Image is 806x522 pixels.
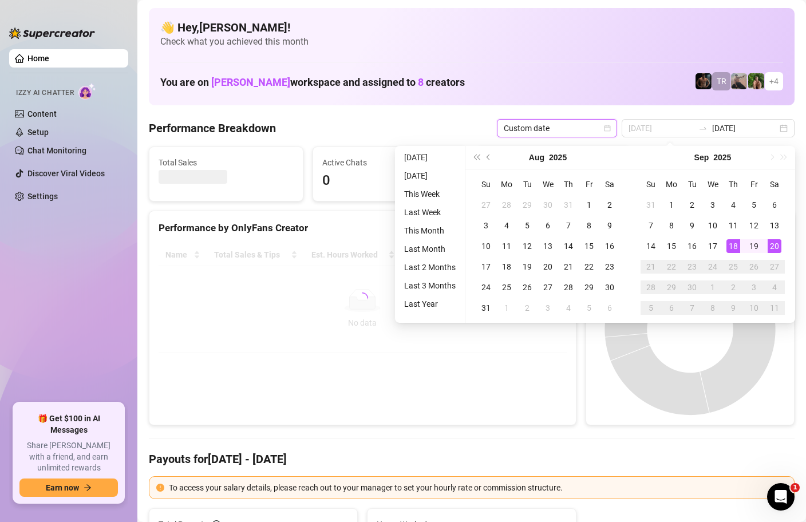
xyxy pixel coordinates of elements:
[159,156,294,169] span: Total Sales
[723,195,744,215] td: 2025-09-04
[665,301,678,315] div: 6
[747,219,761,232] div: 12
[541,301,555,315] div: 3
[538,256,558,277] td: 2025-08-20
[726,260,740,274] div: 25
[603,219,617,232] div: 9
[538,195,558,215] td: 2025-07-30
[661,195,682,215] td: 2025-09-01
[562,301,575,315] div: 4
[500,280,513,294] div: 25
[400,279,460,292] li: Last 3 Months
[768,219,781,232] div: 13
[706,280,720,294] div: 1
[476,236,496,256] td: 2025-08-10
[400,151,460,164] li: [DATE]
[400,187,460,201] li: This Week
[476,174,496,195] th: Su
[682,236,702,256] td: 2025-09-16
[599,174,620,195] th: Sa
[682,174,702,195] th: Tu
[520,280,534,294] div: 26
[149,120,276,136] h4: Performance Breakdown
[706,301,720,315] div: 8
[541,219,555,232] div: 6
[641,215,661,236] td: 2025-09-07
[27,128,49,137] a: Setup
[500,239,513,253] div: 11
[479,301,493,315] div: 31
[496,298,517,318] td: 2025-09-01
[731,73,747,89] img: LC
[541,198,555,212] div: 30
[558,256,579,277] td: 2025-08-21
[747,260,761,274] div: 26
[744,174,764,195] th: Fr
[517,195,538,215] td: 2025-07-29
[517,236,538,256] td: 2025-08-12
[768,280,781,294] div: 4
[562,260,575,274] div: 21
[582,198,596,212] div: 1
[400,260,460,274] li: Last 2 Months
[149,451,795,467] h4: Payouts for [DATE] - [DATE]
[717,75,726,88] span: TR
[764,215,785,236] td: 2025-09-13
[160,35,783,48] span: Check what you achieved this month
[579,215,599,236] td: 2025-08-08
[603,239,617,253] div: 16
[685,219,699,232] div: 9
[604,125,611,132] span: calendar
[496,215,517,236] td: 2025-08-04
[641,256,661,277] td: 2025-09-21
[723,256,744,277] td: 2025-09-25
[682,256,702,277] td: 2025-09-23
[322,156,457,169] span: Active Chats
[520,198,534,212] div: 29
[476,277,496,298] td: 2025-08-24
[599,215,620,236] td: 2025-08-09
[603,280,617,294] div: 30
[599,256,620,277] td: 2025-08-23
[665,239,678,253] div: 15
[357,292,368,304] span: loading
[496,277,517,298] td: 2025-08-25
[744,195,764,215] td: 2025-09-05
[169,481,787,494] div: To access your salary details, please reach out to your manager to set your hourly rate or commis...
[665,280,678,294] div: 29
[685,239,699,253] div: 16
[702,277,723,298] td: 2025-10-01
[520,239,534,253] div: 12
[641,174,661,195] th: Su
[726,280,740,294] div: 2
[582,280,596,294] div: 29
[641,298,661,318] td: 2025-10-05
[470,146,483,169] button: Last year (Control + left)
[641,277,661,298] td: 2025-09-28
[764,195,785,215] td: 2025-09-06
[744,298,764,318] td: 2025-10-10
[517,215,538,236] td: 2025-08-05
[156,484,164,492] span: exclamation-circle
[764,277,785,298] td: 2025-10-04
[644,219,658,232] div: 7
[641,195,661,215] td: 2025-08-31
[479,198,493,212] div: 27
[476,298,496,318] td: 2025-08-31
[644,198,658,212] div: 31
[27,54,49,63] a: Home
[682,298,702,318] td: 2025-10-07
[479,239,493,253] div: 10
[476,215,496,236] td: 2025-08-03
[682,277,702,298] td: 2025-09-30
[400,205,460,219] li: Last Week
[558,174,579,195] th: Th
[744,277,764,298] td: 2025-10-03
[644,260,658,274] div: 21
[723,277,744,298] td: 2025-10-02
[496,256,517,277] td: 2025-08-18
[767,483,795,511] iframe: Intercom live chat
[27,146,86,155] a: Chat Monitoring
[764,256,785,277] td: 2025-09-27
[723,174,744,195] th: Th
